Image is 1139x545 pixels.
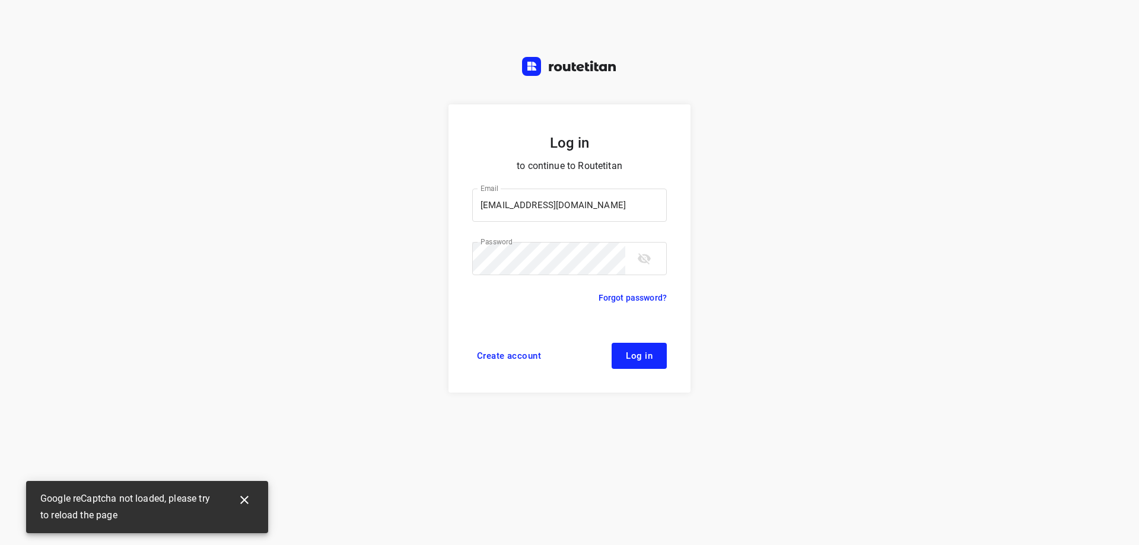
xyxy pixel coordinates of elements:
h5: Log in [472,133,667,153]
p: to continue to Routetitan [472,158,667,174]
a: Routetitan [522,57,617,79]
img: Routetitan [522,57,617,76]
button: Log in [612,343,667,369]
a: Create account [472,343,546,369]
a: Forgot password? [599,291,667,305]
span: Create account [477,351,541,361]
span: Google reCaptcha not loaded, please try to reload the page [40,490,221,524]
span: Log in [626,351,653,361]
button: toggle password visibility [630,244,658,273]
